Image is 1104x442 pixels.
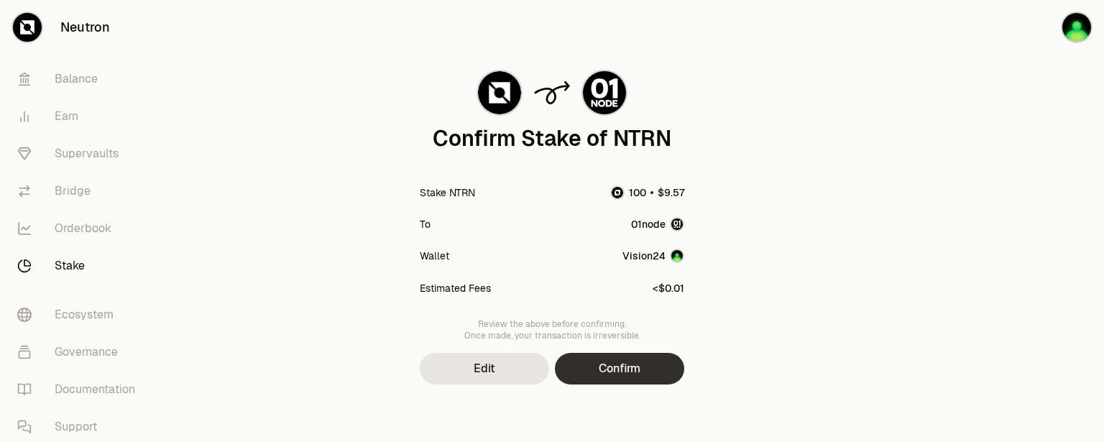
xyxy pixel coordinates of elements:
button: Vision24Account Image [622,249,684,263]
img: 01node Logo [583,71,626,114]
img: 01node Logo [671,218,683,230]
div: 01node [631,217,666,231]
div: Estimated Fees [420,281,491,295]
div: To [420,217,431,231]
a: Earn [6,98,155,135]
img: Vision24 [1062,13,1091,42]
button: Confirm [555,353,684,385]
button: Edit [420,353,549,385]
a: Balance [6,60,155,98]
img: Account Image [671,250,683,262]
div: Vision24 [622,249,666,263]
a: Governance [6,333,155,371]
a: Stake [6,247,155,285]
div: Review the above before confirming. Once made, your transaction is irreversible. [420,318,684,341]
a: Bridge [6,172,155,210]
a: Documentation [6,371,155,408]
div: Confirm Stake of NTRN [420,127,684,150]
a: Ecosystem [6,296,155,333]
img: NTRN Logo [612,187,623,198]
div: Stake NTRN [420,185,475,200]
a: Supervaults [6,135,155,172]
a: Orderbook [6,210,155,247]
div: Wallet [420,249,449,263]
img: NTRN Logo [478,71,521,114]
